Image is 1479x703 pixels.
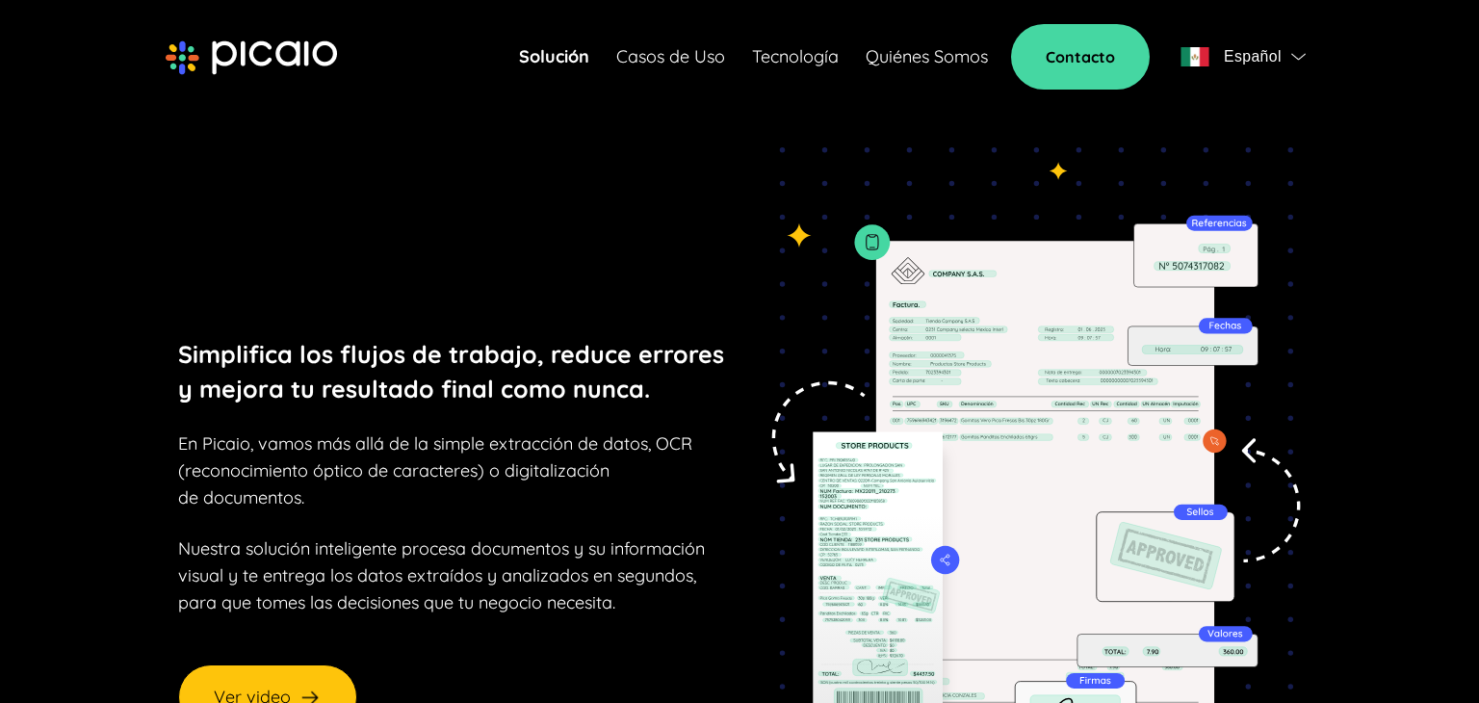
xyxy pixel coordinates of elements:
a: Solución [519,43,589,70]
a: Tecnología [752,43,839,70]
p: Simplifica los flujos de trabajo, reduce errores y mejora tu resultado final como nunca. [178,337,724,406]
span: Español [1224,43,1282,70]
img: picaio-logo [166,40,337,75]
img: flag [1181,47,1209,66]
img: flag [1291,53,1306,61]
a: Contacto [1011,24,1150,90]
span: En Picaio, vamos más allá de la simple extracción de datos, OCR (reconocimiento óptico de caracte... [178,432,692,508]
p: Nuestra solución inteligente procesa documentos y su información visual y te entrega los datos ex... [178,535,705,616]
button: flagEspañolflag [1173,38,1313,76]
a: Quiénes Somos [866,43,988,70]
a: Casos de Uso [616,43,725,70]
